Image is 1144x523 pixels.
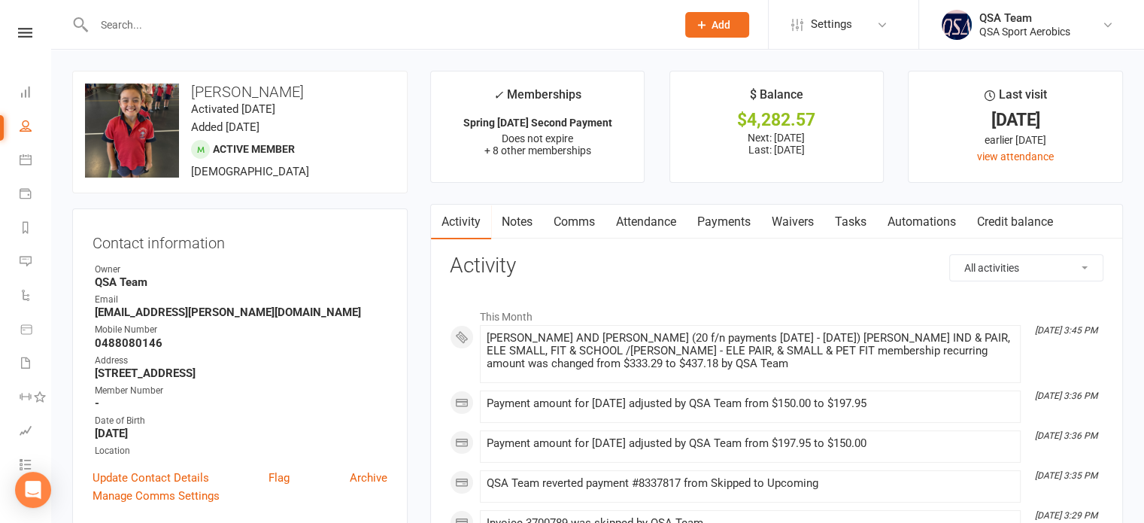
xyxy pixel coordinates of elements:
div: QSA Sport Aerobics [979,25,1070,38]
strong: [STREET_ADDRESS] [95,366,387,380]
i: ✓ [493,88,503,102]
div: $4,282.57 [684,112,870,128]
h3: Contact information [93,229,387,251]
span: + 8 other memberships [484,144,590,157]
a: Manage Comms Settings [93,487,220,505]
i: [DATE] 3:36 PM [1035,391,1097,401]
a: Waivers [761,205,824,239]
div: Location [95,444,387,458]
div: [DATE] [922,112,1109,128]
strong: [DATE] [95,427,387,440]
div: Memberships [493,85,581,113]
a: People [20,111,50,144]
a: Calendar [20,144,50,178]
div: Date of Birth [95,414,387,428]
div: QSA Team [979,11,1070,25]
time: Added [DATE] [191,120,259,134]
a: view attendance [977,151,1054,163]
strong: QSA Team [95,275,387,289]
strong: - [95,397,387,410]
a: Payments [20,178,50,212]
div: Member Number [95,384,387,398]
a: Credit balance [966,205,1064,239]
a: Attendance [605,205,687,239]
div: Email [95,293,387,307]
span: Add [712,19,730,31]
h3: Activity [450,254,1103,278]
img: thumb_image1645967867.png [942,10,972,40]
div: Last visit [985,85,1047,112]
a: Reports [20,212,50,246]
i: [DATE] 3:29 PM [1035,510,1097,521]
a: Tasks [824,205,877,239]
span: Active member [213,143,295,155]
div: [PERSON_NAME] AND [PERSON_NAME] (20 f/n payments [DATE] - [DATE]) [PERSON_NAME] IND & PAIR, ELE S... [487,332,1014,370]
div: Payment amount for [DATE] adjusted by QSA Team from $197.95 to $150.00 [487,437,1014,450]
a: Notes [491,205,543,239]
strong: Spring [DATE] Second Payment [463,117,611,129]
span: Does not expire [502,132,573,144]
p: Next: [DATE] Last: [DATE] [684,132,870,156]
div: earlier [DATE] [922,132,1109,148]
a: Automations [877,205,966,239]
span: [DEMOGRAPHIC_DATA] [191,165,309,178]
a: Archive [350,469,387,487]
a: Payments [687,205,761,239]
div: Mobile Number [95,323,387,337]
li: This Month [450,301,1103,325]
a: Assessments [20,415,50,449]
input: Search... [90,14,666,35]
button: Add [685,12,749,38]
div: QSA Team reverted payment #8337817 from Skipped to Upcoming [487,477,1014,490]
i: [DATE] 3:45 PM [1035,325,1097,336]
a: Comms [543,205,605,239]
div: Payment amount for [DATE] adjusted by QSA Team from $150.00 to $197.95 [487,397,1014,410]
div: Owner [95,263,387,277]
h3: [PERSON_NAME] [85,84,395,100]
div: Open Intercom Messenger [15,472,51,508]
strong: 0488080146 [95,336,387,350]
div: $ Balance [750,85,803,112]
a: Product Sales [20,314,50,348]
i: [DATE] 3:35 PM [1035,470,1097,481]
strong: [EMAIL_ADDRESS][PERSON_NAME][DOMAIN_NAME] [95,306,387,319]
a: Flag [269,469,290,487]
a: Update Contact Details [93,469,209,487]
a: Dashboard [20,77,50,111]
i: [DATE] 3:36 PM [1035,430,1097,441]
a: Activity [431,205,491,239]
img: image1730929222.png [85,84,179,178]
div: Address [95,354,387,368]
span: Settings [811,8,852,41]
time: Activated [DATE] [191,102,275,116]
